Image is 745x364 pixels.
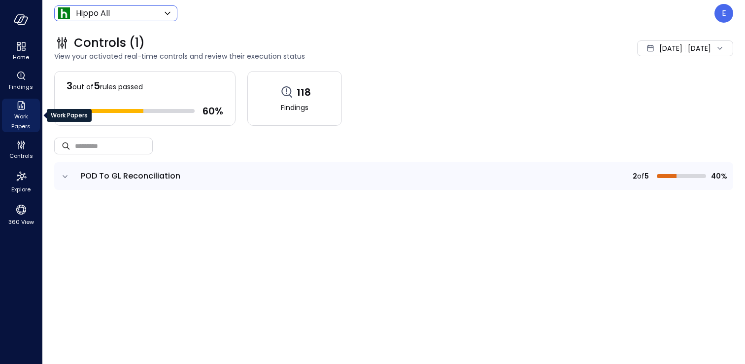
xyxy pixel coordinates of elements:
div: Work Papers [47,109,92,122]
span: Controls (1) [74,35,145,51]
span: of [637,171,644,182]
span: 5 [94,79,100,93]
a: 118Findings [247,71,342,126]
span: 40% [710,171,727,182]
span: [DATE] [659,43,682,54]
div: Controls [2,138,40,162]
p: Hippo All [76,7,110,19]
span: Findings [9,82,33,92]
span: POD To GL Reconciliation [81,170,180,182]
button: expand row [60,172,70,182]
span: 118 [297,86,311,99]
div: Findings [2,69,40,93]
div: Work Papers [2,99,40,132]
span: rules passed [100,82,143,92]
span: View your activated real-time controls and review their execution status [54,51,492,62]
img: Icon [58,7,70,19]
div: Eleanor Yehudai [714,4,733,23]
span: out of [72,82,94,92]
span: Home [13,52,29,62]
span: Work Papers [6,111,36,131]
p: E [722,7,726,19]
span: 360 View [8,217,34,227]
span: 2 [633,171,637,182]
div: Home [2,39,40,63]
span: Findings [281,102,308,113]
span: 3 [67,79,72,93]
span: Controls [9,151,33,161]
span: 60 % [203,105,223,117]
span: 5 [644,171,649,182]
div: 360 View [2,201,40,228]
span: Explore [11,184,31,194]
div: Explore [2,168,40,195]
